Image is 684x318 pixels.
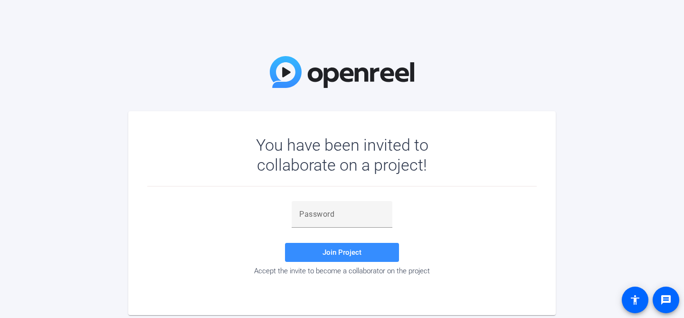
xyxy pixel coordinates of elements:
[299,209,385,220] input: Password
[323,248,361,257] span: Join Project
[629,294,641,306] mat-icon: accessibility
[228,135,456,175] div: You have been invited to collaborate on a project!
[660,294,672,306] mat-icon: message
[285,243,399,262] button: Join Project
[270,56,414,88] img: OpenReel Logo
[147,267,537,275] div: Accept the invite to become a collaborator on the project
